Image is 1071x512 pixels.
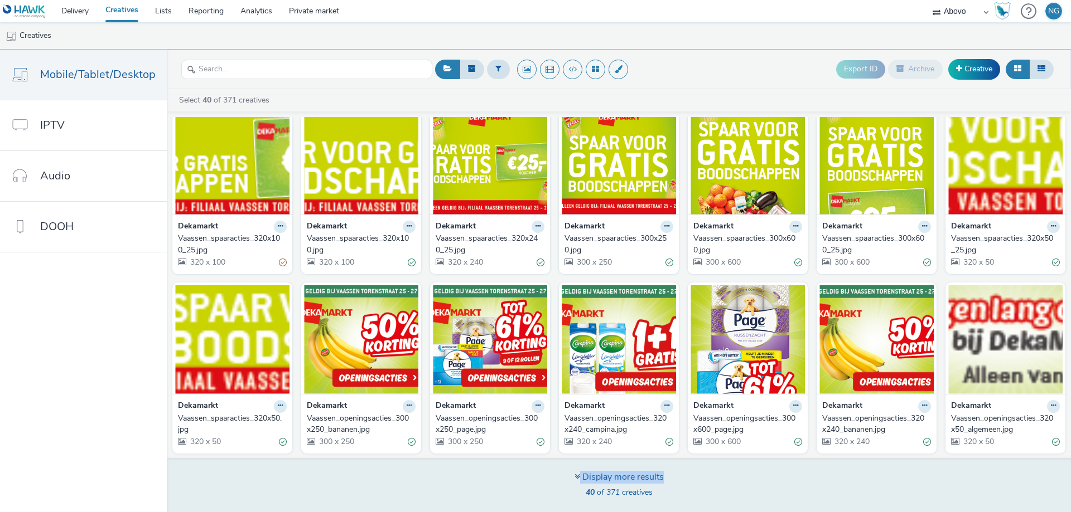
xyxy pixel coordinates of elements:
span: of 371 creatives [586,487,653,498]
div: Vaassen_spaaracties_320x100.jpg [307,233,411,256]
a: Vaassen_openingsacties_300x600_page.jpg [693,413,802,436]
span: Audio [40,168,70,184]
div: Valid [1052,436,1060,448]
strong: Dekamarkt [951,221,991,233]
img: Vaassen_openingsacties_300x250_bananen.jpg visual [304,285,418,394]
img: Vaassen_openingsacties_320x240_campina.jpg visual [562,285,676,394]
div: Vaassen_spaaracties_320x50_25.jpg [951,233,1055,256]
strong: Dekamarkt [436,400,476,413]
a: Vaassen_openingsacties_300x250_page.jpg [436,413,544,436]
div: Vaassen_openingsacties_320x240_bananen.jpg [822,413,927,436]
div: Valid [923,436,931,448]
button: Grid [1006,60,1030,79]
strong: Dekamarkt [307,221,347,233]
strong: 40 [586,487,595,498]
span: 320 x 100 [318,257,354,267]
strong: Dekamarkt [693,221,734,233]
div: Valid [537,257,544,269]
div: Vaassen_spaaracties_320x100_25.jpg [178,233,282,256]
img: Vaassen_openingsacties_320x50_algemeen.jpg visual [948,285,1063,394]
strong: Dekamarkt [822,221,862,233]
img: Vaassen_openingsacties_300x250_page.jpg visual [433,285,547,394]
button: Export ID [836,60,885,78]
div: Valid [665,436,673,448]
div: Vaassen_spaaracties_300x600.jpg [693,233,798,256]
span: 320 x 240 [447,257,483,267]
span: 300 x 250 [318,436,354,447]
div: Vaassen_spaaracties_300x250.jpg [565,233,669,256]
a: Vaassen_spaaracties_320x100_25.jpg [178,233,287,256]
strong: Dekamarkt [178,221,218,233]
img: mobile [6,31,17,42]
a: Vaassen_spaaracties_320x100.jpg [307,233,416,256]
div: Valid [794,257,802,269]
span: Mobile/Tablet/Desktop [40,66,156,82]
div: Vaassen_spaaracties_300x600_25.jpg [822,233,927,256]
div: Valid [923,257,931,269]
strong: Dekamarkt [565,400,605,413]
a: Vaassen_openingsacties_320x240_bananen.jpg [822,413,931,436]
a: Vaassen_openingsacties_320x50_algemeen.jpg [951,413,1060,436]
div: Valid [408,257,416,269]
span: 320 x 240 [576,436,612,447]
span: 300 x 600 [705,436,741,447]
a: Vaassen_spaaracties_320x50.jpg [178,413,287,436]
div: Vaassen_openingsacties_300x250_page.jpg [436,413,540,436]
button: Archive [888,60,943,79]
div: NG [1048,3,1059,19]
strong: Dekamarkt [307,400,347,413]
span: 300 x 600 [833,257,870,267]
a: Hawk Academy [994,2,1015,20]
strong: Dekamarkt [178,400,218,413]
div: Vaassen_openingsacties_300x250_bananen.jpg [307,413,411,436]
strong: Dekamarkt [951,400,991,413]
img: Vaassen_spaaracties_300x600.jpg visual [691,106,805,214]
strong: 40 [202,95,211,105]
a: Vaassen_spaaracties_320x50_25.jpg [951,233,1060,256]
div: Display more results [575,471,664,484]
img: Vaassen_openingsacties_320x240_bananen.jpg visual [819,285,934,394]
img: Vaassen_spaaracties_320x100.jpg visual [304,106,418,214]
span: 320 x 240 [833,436,870,447]
a: Vaassen_spaaracties_300x600.jpg [693,233,802,256]
a: Creative [948,59,1000,79]
a: Vaassen_spaaracties_300x250.jpg [565,233,673,256]
div: Valid [1052,257,1060,269]
div: Partially valid [279,257,287,269]
span: IPTV [40,117,65,133]
img: Vaassen_spaaracties_300x250.jpg visual [562,106,676,214]
span: 300 x 250 [576,257,612,267]
strong: Dekamarkt [693,400,734,413]
img: Vaassen_spaaracties_320x50_25.jpg visual [948,106,1063,214]
strong: Dekamarkt [822,400,862,413]
div: Valid [537,436,544,448]
button: Table [1029,60,1054,79]
div: Vaassen_spaaracties_320x240_25.jpg [436,233,540,256]
a: Vaassen_spaaracties_320x240_25.jpg [436,233,544,256]
span: 300 x 250 [447,436,483,447]
div: Valid [665,257,673,269]
img: Vaassen_spaaracties_300x600_25.jpg visual [819,106,934,214]
a: Vaassen_spaaracties_300x600_25.jpg [822,233,931,256]
img: Hawk Academy [994,2,1011,20]
img: Vaassen_openingsacties_300x600_page.jpg visual [691,285,805,394]
span: 320 x 50 [962,257,994,267]
div: Vaassen_openingsacties_320x240_campina.jpg [565,413,669,436]
span: 320 x 50 [962,436,994,447]
a: Vaassen_openingsacties_320x240_campina.jpg [565,413,673,436]
div: Valid [408,436,416,448]
img: Vaassen_spaaracties_320x100_25.jpg visual [175,106,290,214]
div: Valid [794,436,802,448]
img: Vaassen_spaaracties_320x240_25.jpg visual [433,106,547,214]
img: undefined Logo [3,4,46,18]
div: Valid [279,436,287,448]
a: Vaassen_openingsacties_300x250_bananen.jpg [307,413,416,436]
input: Search... [181,60,432,79]
strong: Dekamarkt [436,221,476,233]
div: Vaassen_openingsacties_320x50_algemeen.jpg [951,413,1055,436]
span: DOOH [40,218,74,235]
a: Select of 371 creatives [178,95,274,105]
img: Vaassen_spaaracties_320x50.jpg visual [175,285,290,394]
strong: Dekamarkt [565,221,605,233]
